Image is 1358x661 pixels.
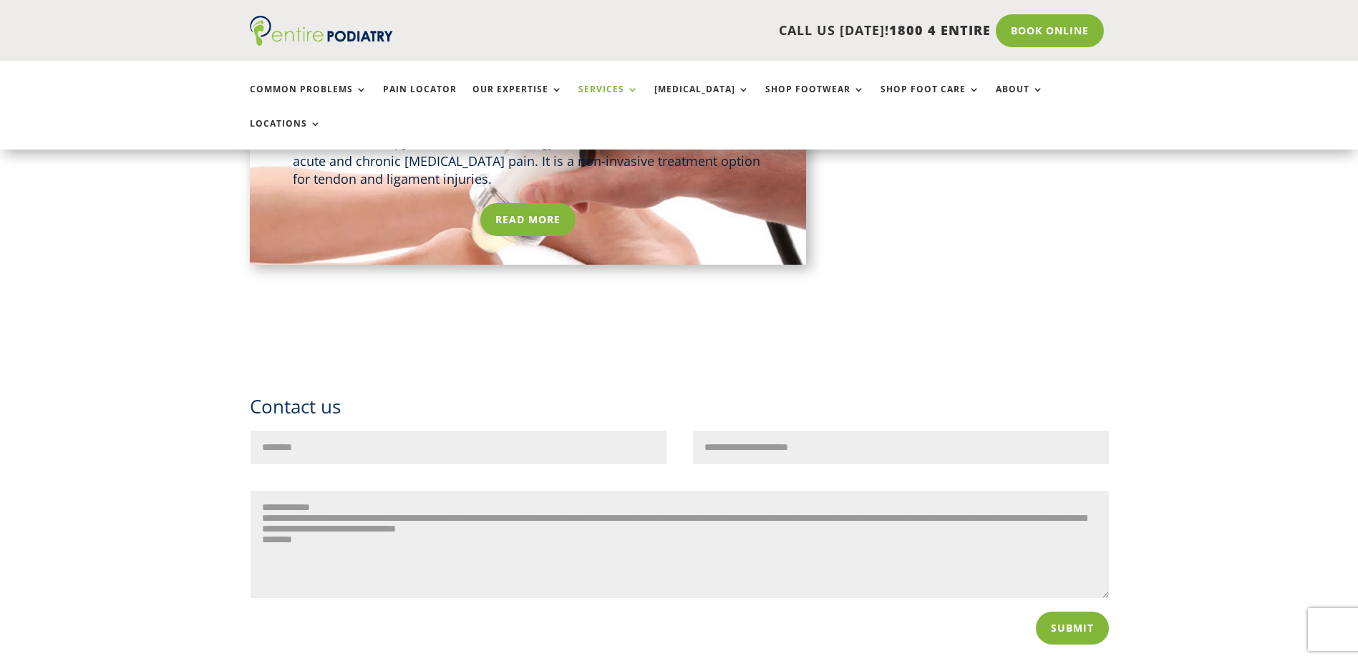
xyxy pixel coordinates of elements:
button: Submit [1036,612,1109,645]
a: Read More [480,203,576,236]
a: Locations [250,119,321,150]
img: logo (1) [250,16,393,46]
a: Shop Footwear [765,84,865,115]
a: Book Online [996,14,1104,47]
a: Pain Locator [383,84,457,115]
a: About [996,84,1044,115]
a: [MEDICAL_DATA] [654,84,750,115]
a: Services [578,84,639,115]
h3: Contact us [250,393,1109,431]
a: Shop Foot Care [881,84,980,115]
span: 1800 4 ENTIRE [889,21,991,39]
p: Shockwave therapy is a modern technology used for the treatment of sub-acute and chronic [MEDICAL... [293,134,764,189]
a: Entire Podiatry [250,34,393,49]
p: CALL US [DATE]! [448,21,991,40]
a: Our Expertise [472,84,563,115]
a: Common Problems [250,84,367,115]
